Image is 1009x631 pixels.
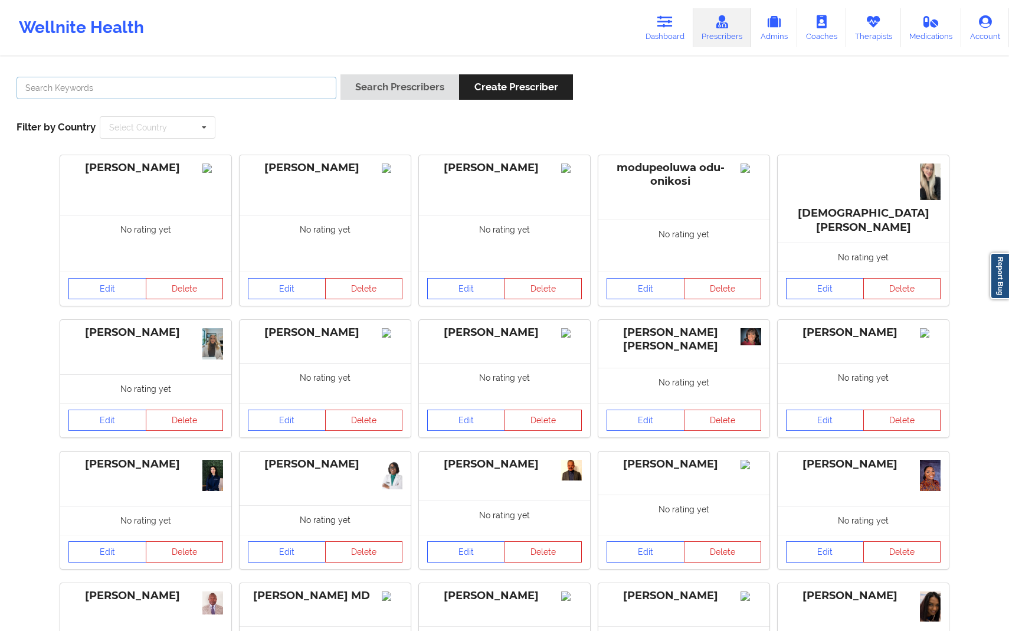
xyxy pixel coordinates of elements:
img: Image%2Fplaceholer-image.png [741,591,761,601]
img: Image%2Fplaceholer-image.png [382,164,402,173]
img: 1c792011-999c-4d7e-ad36-5ebe1895017e_IMG_1805.jpeg [920,460,941,491]
div: [PERSON_NAME] MD [248,589,402,603]
div: Select Country [109,123,167,132]
img: 779d2c39-9e74-4fea-ab17-60fdff0c2ef6_1000248918.jpg [202,591,223,614]
div: No rating yet [240,363,411,403]
a: Edit [248,278,326,299]
button: Create Prescriber [459,74,572,100]
div: [PERSON_NAME] [68,457,223,471]
div: [PERSON_NAME] [248,161,402,175]
a: Edit [68,278,146,299]
a: Account [961,8,1009,47]
a: Edit [427,541,505,563]
div: [PERSON_NAME] [248,457,402,471]
div: No rating yet [778,243,949,272]
a: Edit [786,541,864,563]
img: Image%2Fplaceholer-image.png [561,591,582,601]
button: Delete [684,410,762,431]
div: modupeoluwa odu-onikosi [607,161,761,188]
div: No rating yet [60,374,231,403]
a: Coaches [797,8,846,47]
div: [PERSON_NAME] [PERSON_NAME] [607,326,761,353]
button: Delete [863,410,941,431]
img: 9526670d-59d5-429f-943e-39a8e8292907_profile_pic.png [561,460,582,480]
div: [PERSON_NAME] [427,326,582,339]
img: Image%2Fplaceholer-image.png [741,164,761,173]
button: Delete [146,410,224,431]
button: Delete [684,278,762,299]
img: 0d25349b-c240-4514-bc2d-e5fa0ad1eb33_1000002989.jpg [920,591,941,622]
a: Edit [248,541,326,563]
a: Edit [427,410,505,431]
div: No rating yet [598,368,769,403]
button: Delete [325,541,403,563]
div: No rating yet [778,363,949,403]
div: [PERSON_NAME] [248,326,402,339]
div: [PERSON_NAME] [607,589,761,603]
div: [PERSON_NAME] [68,589,223,603]
div: [PERSON_NAME] [427,457,582,471]
button: Delete [146,541,224,563]
a: Dashboard [637,8,693,47]
img: Image%2Fplaceholer-image.png [382,328,402,338]
img: Image%2Fplaceholer-image.png [920,328,941,338]
button: Delete [504,278,582,299]
div: No rating yet [240,215,411,271]
div: [PERSON_NAME] [786,457,941,471]
div: No rating yet [419,215,590,271]
img: Image%2Fplaceholer-image.png [561,328,582,338]
div: No rating yet [60,506,231,535]
div: [PERSON_NAME] [786,589,941,603]
div: No rating yet [598,495,769,534]
div: No rating yet [419,363,590,403]
img: 641d0911-00fb-4ca2-9c67-949d15c79eff_ [741,460,761,469]
a: Edit [427,278,505,299]
button: Delete [504,410,582,431]
a: Edit [607,278,684,299]
img: 0c07b121-1ba3-44a2-b0e4-797886aa7ab8_DSC00870.jpg [202,460,223,491]
div: No rating yet [598,220,769,272]
div: [PERSON_NAME] [427,161,582,175]
a: Medications [901,8,962,47]
div: No rating yet [240,505,411,535]
span: Filter by Country [17,121,96,133]
div: [PERSON_NAME] [786,326,941,339]
img: Image%2Fplaceholer-image.png [202,164,223,173]
a: Edit [607,541,684,563]
div: [PERSON_NAME] [68,326,223,339]
div: [DEMOGRAPHIC_DATA][PERSON_NAME] [786,161,941,234]
input: Search Keywords [17,77,336,99]
a: Edit [68,410,146,431]
a: Edit [607,410,684,431]
a: Edit [248,410,326,431]
button: Delete [863,541,941,563]
button: Delete [504,541,582,563]
button: Delete [146,278,224,299]
button: Delete [325,410,403,431]
div: No rating yet [778,506,949,535]
a: Therapists [846,8,901,47]
img: 60c260a9-df35-4081-a512-6c535907ed8d_IMG_5227.JPG [382,460,402,489]
a: Admins [751,8,797,47]
button: Delete [325,278,403,299]
a: Edit [786,410,864,431]
img: b771a42b-fc9e-4ceb-9ddb-fef474ab97c3_Vanessa_professional.01.15.2020.jpg [741,328,761,345]
img: 0052e3ff-777b-4aca-b0e1-080d590c5aa1_IMG_7016.JPG [920,164,941,200]
img: 7794b820-3688-45ec-81e0-f9b79cbbaf67_IMG_9524.png [202,328,223,359]
a: Prescribers [693,8,752,47]
div: No rating yet [60,215,231,271]
div: [PERSON_NAME] [68,161,223,175]
a: Edit [68,541,146,563]
button: Delete [863,278,941,299]
div: [PERSON_NAME] [607,457,761,471]
button: Delete [684,541,762,563]
div: No rating yet [419,501,590,535]
a: Report Bug [990,253,1009,299]
div: [PERSON_NAME] [427,589,582,603]
img: 23e56354-743c-4061-bb5f-4e352c400484_ [382,591,402,601]
button: Search Prescribers [340,74,459,100]
a: Edit [786,278,864,299]
img: Image%2Fplaceholer-image.png [561,164,582,173]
